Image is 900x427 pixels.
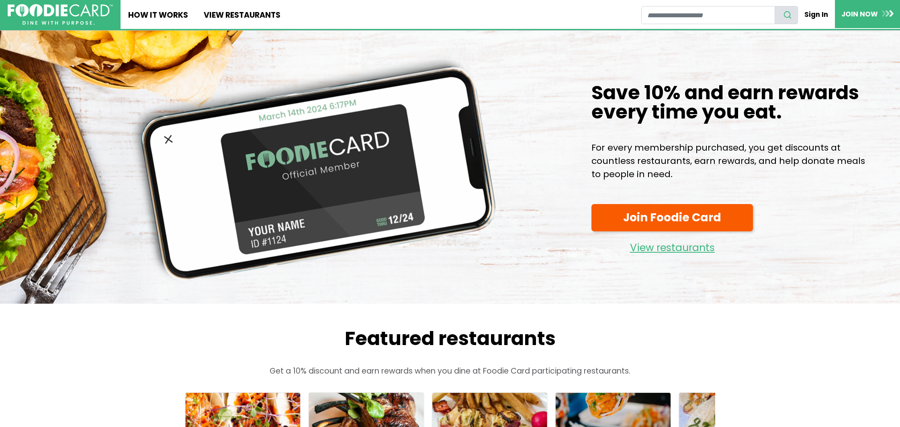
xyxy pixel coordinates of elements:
p: For every membership purchased, you get discounts at countless restaurants, earn rewards, and hel... [591,141,872,181]
img: FoodieCard; Eat, Drink, Save, Donate [8,4,113,25]
h1: Save 10% and earn rewards every time you eat. [591,83,872,122]
p: Get a 10% discount and earn rewards when you dine at Foodie Card participating restaurants. [169,366,731,377]
h2: Featured restaurants [169,327,731,350]
input: restaurant search [641,6,775,24]
a: View restaurants [591,235,753,256]
a: Join Foodie Card [591,204,753,232]
button: search [775,6,798,24]
a: Sign In [798,6,835,23]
